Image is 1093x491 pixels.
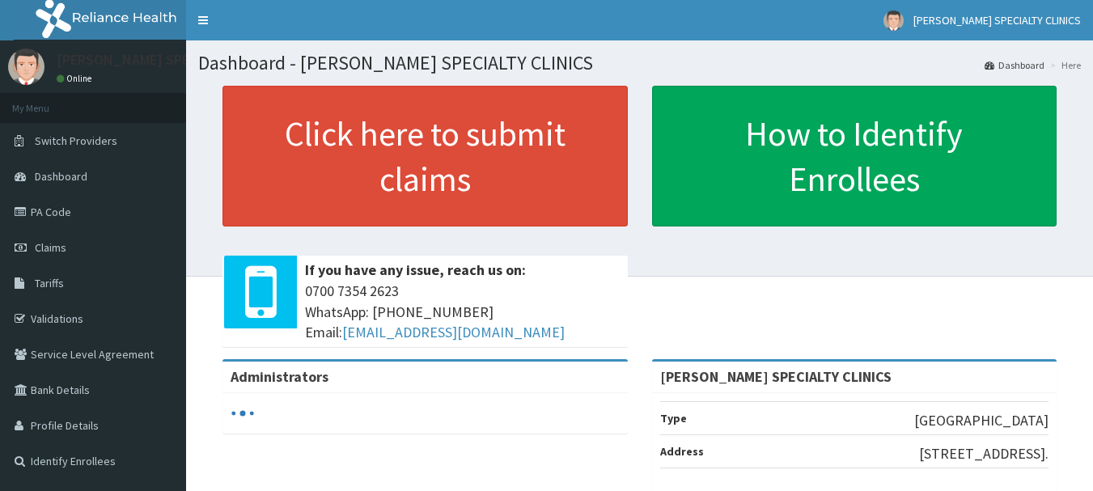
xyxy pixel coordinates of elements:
span: 0700 7354 2623 WhatsApp: [PHONE_NUMBER] Email: [305,281,620,343]
span: Switch Providers [35,133,117,148]
a: [EMAIL_ADDRESS][DOMAIN_NAME] [342,323,565,341]
b: Type [660,411,687,425]
svg: audio-loading [231,401,255,425]
span: Tariffs [35,276,64,290]
img: User Image [883,11,904,31]
h1: Dashboard - [PERSON_NAME] SPECIALTY CLINICS [198,53,1081,74]
span: [PERSON_NAME] SPECIALTY CLINICS [913,13,1081,28]
strong: [PERSON_NAME] SPECIALTY CLINICS [660,367,892,386]
a: Online [57,73,95,84]
span: Claims [35,240,66,255]
p: [STREET_ADDRESS]. [919,443,1049,464]
span: Dashboard [35,169,87,184]
a: Click here to submit claims [222,86,628,226]
a: Dashboard [985,58,1044,72]
img: User Image [8,49,44,85]
b: Address [660,444,704,459]
b: If you have any issue, reach us on: [305,260,526,279]
p: [PERSON_NAME] SPECIALTY CLINICS [57,53,284,67]
a: How to Identify Enrollees [652,86,1057,226]
p: [GEOGRAPHIC_DATA] [914,410,1049,431]
li: Here [1046,58,1081,72]
b: Administrators [231,367,328,386]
